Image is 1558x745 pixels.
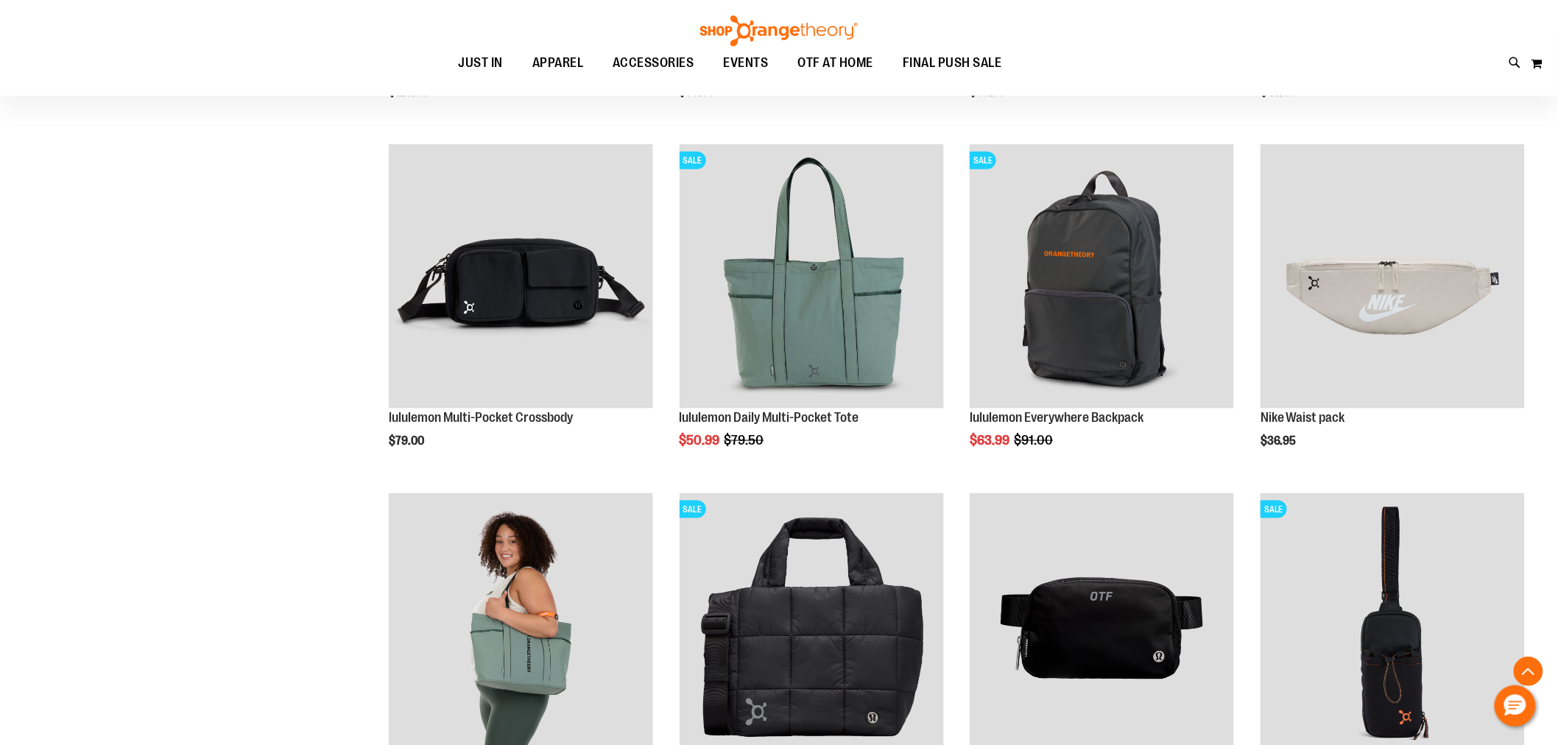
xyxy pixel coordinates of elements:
[1261,410,1345,425] a: Nike Waist pack
[389,434,426,448] span: $79.00
[962,137,1241,485] div: product
[970,433,1012,448] span: $63.99
[680,433,722,448] span: $50.99
[458,46,503,80] span: JUST IN
[532,46,584,80] span: APPAREL
[443,46,518,80] a: JUST IN
[680,144,944,409] img: lululemon Daily Multi-Pocket Tote
[680,144,944,411] a: lululemon Daily Multi-Pocket ToteSALE
[709,46,783,80] a: EVENTS
[1261,144,1525,411] a: Main view of 2024 Convention Nike Waistpack
[903,46,1002,80] span: FINAL PUSH SALE
[1014,433,1055,448] span: $91.00
[970,144,1234,409] img: lululemon Everywhere Backpack
[672,137,951,485] div: product
[783,46,889,80] a: OTF AT HOME
[1261,434,1299,448] span: $36.95
[1495,685,1536,727] button: Hello, have a question? Let’s chat.
[613,46,694,80] span: ACCESSORIES
[1261,144,1525,409] img: Main view of 2024 Convention Nike Waistpack
[1514,657,1543,686] button: Back To Top
[970,152,996,169] span: SALE
[798,46,874,80] span: OTF AT HOME
[598,46,709,80] a: ACCESSORIES
[680,152,706,169] span: SALE
[389,144,653,411] a: lululemon Multi-Pocket Crossbody
[724,46,769,80] span: EVENTS
[888,46,1017,80] a: FINAL PUSH SALE
[1261,501,1287,518] span: SALE
[389,144,653,409] img: lululemon Multi-Pocket Crossbody
[698,15,860,46] img: Shop Orangetheory
[389,410,573,425] a: lululemon Multi-Pocket Crossbody
[518,46,599,80] a: APPAREL
[381,137,660,485] div: product
[680,501,706,518] span: SALE
[970,144,1234,411] a: lululemon Everywhere BackpackSALE
[725,433,766,448] span: $79.50
[970,410,1143,425] a: lululemon Everywhere Backpack
[680,410,859,425] a: lululemon Daily Multi-Pocket Tote
[1253,137,1532,485] div: product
